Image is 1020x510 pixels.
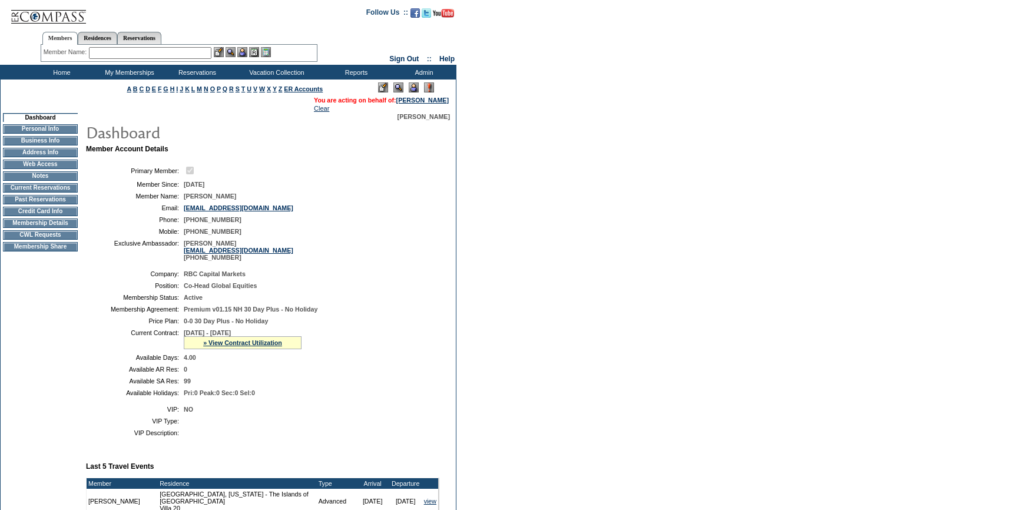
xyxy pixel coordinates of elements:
[366,7,408,21] td: Follow Us ::
[184,228,241,235] span: [PHONE_NUMBER]
[184,240,293,261] span: [PERSON_NAME] [PHONE_NUMBER]
[433,9,454,18] img: Subscribe to our YouTube Channel
[356,478,389,489] td: Arrival
[184,216,241,223] span: [PHONE_NUMBER]
[3,218,78,228] td: Membership Details
[273,85,277,92] a: Y
[91,181,179,188] td: Member Since:
[91,418,179,425] td: VIP Type:
[422,12,431,19] a: Follow us on Twitter
[180,85,183,92] a: J
[424,82,434,92] img: Log Concern/Member Elevation
[279,85,283,92] a: Z
[267,85,271,92] a: X
[44,47,89,57] div: Member Name:
[184,366,187,373] span: 0
[3,207,78,216] td: Credit Card Info
[217,85,221,92] a: P
[321,65,389,80] td: Reports
[163,85,168,92] a: G
[261,47,271,57] img: b_calculator.gif
[91,317,179,324] td: Price Plan:
[185,85,190,92] a: K
[184,294,203,301] span: Active
[91,294,179,301] td: Membership Status:
[91,329,179,349] td: Current Contract:
[439,55,455,63] a: Help
[184,193,236,200] span: [PERSON_NAME]
[203,339,282,346] a: » View Contract Utilization
[3,160,78,169] td: Web Access
[184,406,193,413] span: NO
[236,85,240,92] a: S
[184,389,255,396] span: Pri:0 Peak:0 Sec:0 Sel:0
[145,85,150,92] a: D
[3,124,78,134] td: Personal Info
[152,85,156,92] a: E
[433,12,454,19] a: Subscribe to our YouTube Channel
[170,85,175,92] a: H
[253,85,257,92] a: V
[184,329,231,336] span: [DATE] - [DATE]
[158,85,162,92] a: F
[184,377,191,385] span: 99
[284,85,323,92] a: ER Accounts
[389,478,422,489] td: Departure
[91,193,179,200] td: Member Name:
[91,377,179,385] td: Available SA Res:
[241,85,246,92] a: T
[223,85,227,92] a: Q
[87,478,158,489] td: Member
[398,113,450,120] span: [PERSON_NAME]
[78,32,117,44] a: Residences
[91,366,179,373] td: Available AR Res:
[184,354,196,361] span: 4.00
[42,32,78,45] a: Members
[184,247,293,254] a: [EMAIL_ADDRESS][DOMAIN_NAME]
[3,195,78,204] td: Past Reservations
[3,183,78,193] td: Current Reservations
[86,462,154,471] b: Last 5 Travel Events
[91,240,179,261] td: Exclusive Ambassador:
[210,85,215,92] a: O
[176,85,178,92] a: I
[85,120,321,144] img: pgTtlDashboard.gif
[127,85,131,92] a: A
[91,204,179,211] td: Email:
[91,228,179,235] td: Mobile:
[427,55,432,63] span: ::
[117,32,161,44] a: Reservations
[422,8,431,18] img: Follow us on Twitter
[229,85,234,92] a: R
[139,85,144,92] a: C
[226,47,236,57] img: View
[317,478,356,489] td: Type
[3,230,78,240] td: CWL Requests
[91,306,179,313] td: Membership Agreement:
[214,47,224,57] img: b_edit.gif
[91,429,179,436] td: VIP Description:
[230,65,321,80] td: Vacation Collection
[247,85,251,92] a: U
[393,82,403,92] img: View Mode
[314,97,449,104] span: You are acting on behalf of:
[204,85,208,92] a: N
[91,165,179,176] td: Primary Member:
[86,145,168,153] b: Member Account Details
[3,171,78,181] td: Notes
[91,282,179,289] td: Position:
[389,65,456,80] td: Admin
[184,306,317,313] span: Premium v01.15 NH 30 Day Plus - No Holiday
[3,148,78,157] td: Address Info
[184,282,257,289] span: Co-Head Global Equities
[237,47,247,57] img: Impersonate
[424,498,436,505] a: view
[91,354,179,361] td: Available Days:
[197,85,202,92] a: M
[3,113,78,122] td: Dashboard
[184,204,293,211] a: [EMAIL_ADDRESS][DOMAIN_NAME]
[191,85,195,92] a: L
[259,85,265,92] a: W
[410,8,420,18] img: Become our fan on Facebook
[184,317,268,324] span: 0-0 30 Day Plus - No Holiday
